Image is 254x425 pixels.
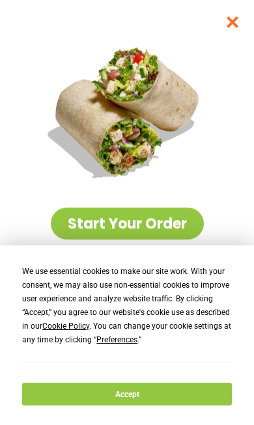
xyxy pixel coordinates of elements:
button: Accept [22,383,231,405]
a: Start Your Order [51,208,204,240]
span: Cookie Policy [42,322,89,331]
span: Preferences [96,335,137,344]
div: We use essential cookies to make our site work. With your consent, we may also use non-essential ... [22,265,231,347]
img: Featured product photo for Greek Wrap [36,20,218,202]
